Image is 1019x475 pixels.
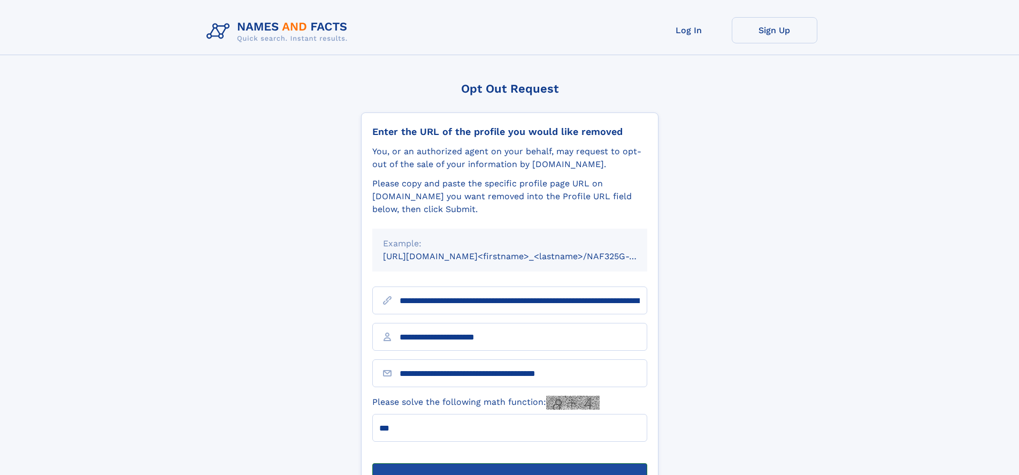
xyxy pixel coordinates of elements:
[646,17,732,43] a: Log In
[732,17,817,43] a: Sign Up
[202,17,356,46] img: Logo Names and Facts
[361,82,658,95] div: Opt Out Request
[372,177,647,216] div: Please copy and paste the specific profile page URL on [DOMAIN_NAME] you want removed into the Pr...
[372,145,647,171] div: You, or an authorized agent on your behalf, may request to opt-out of the sale of your informatio...
[372,126,647,138] div: Enter the URL of the profile you would like removed
[372,396,600,410] label: Please solve the following math function:
[383,251,668,261] small: [URL][DOMAIN_NAME]<firstname>_<lastname>/NAF325G-xxxxxxxx
[383,237,637,250] div: Example:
